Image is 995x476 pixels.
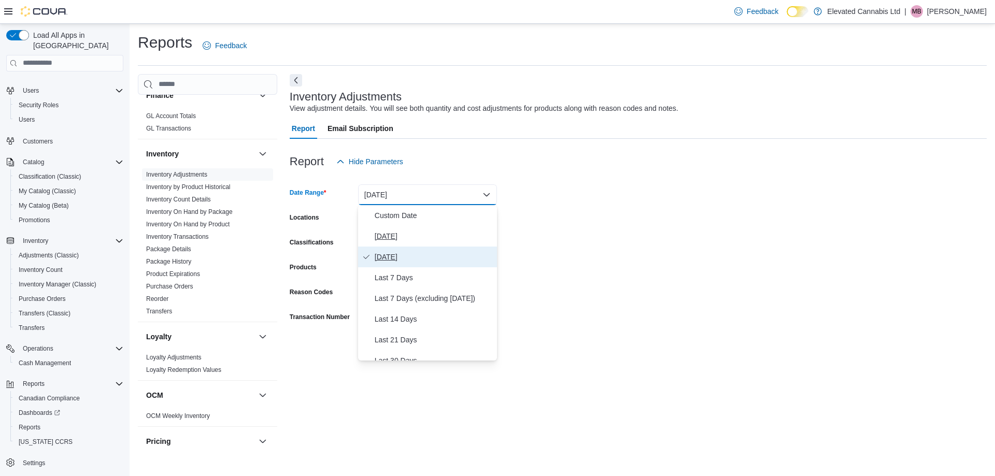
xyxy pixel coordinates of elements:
span: Operations [19,342,123,355]
a: Customers [19,135,57,148]
a: Canadian Compliance [15,392,84,405]
span: Feedback [215,40,247,51]
a: Dashboards [15,407,64,419]
span: Users [19,116,35,124]
span: Loyalty Redemption Values [146,366,221,374]
button: Loyalty [146,331,254,342]
span: Inventory [19,235,123,247]
button: Finance [146,90,254,100]
button: Loyalty [257,330,269,343]
a: Inventory by Product Historical [146,183,231,191]
button: OCM [257,389,269,401]
button: Reports [2,377,127,391]
h1: Reports [138,32,192,53]
a: Inventory Manager (Classic) [15,278,101,291]
h3: OCM [146,390,163,400]
button: Pricing [257,435,269,448]
span: Dashboards [15,407,123,419]
a: Transfers [15,322,49,334]
span: My Catalog (Classic) [15,185,123,197]
span: Reports [19,378,123,390]
h3: Pricing [146,436,170,446]
button: Inventory [19,235,52,247]
a: Security Roles [15,99,63,111]
a: Inventory Transactions [146,233,209,240]
button: Users [19,84,43,97]
button: [US_STATE] CCRS [10,435,127,449]
a: Inventory Count [15,264,67,276]
span: Customers [23,137,53,146]
span: Inventory Count [19,266,63,274]
span: Last 30 Days [375,354,493,367]
span: Classification (Classic) [19,172,81,181]
div: Inventory [138,168,277,322]
span: Inventory Adjustments [146,170,207,179]
a: Transfers [146,308,172,315]
span: MB [912,5,921,18]
div: Finance [138,110,277,139]
a: Product Expirations [146,270,200,278]
span: Package History [146,257,191,266]
span: Users [15,113,123,126]
span: Users [23,86,39,95]
button: Users [2,83,127,98]
button: My Catalog (Beta) [10,198,127,213]
span: Transfers (Classic) [15,307,123,320]
a: Inventory Adjustments [146,171,207,178]
span: Catalog [23,158,44,166]
div: Loyalty [138,351,277,380]
a: Feedback [198,35,251,56]
button: [DATE] [358,184,497,205]
h3: Loyalty [146,331,172,342]
button: Users [10,112,127,127]
span: Purchase Orders [19,295,66,303]
button: Transfers [10,321,127,335]
button: Reports [10,420,127,435]
span: Settings [19,456,123,469]
span: Inventory [23,237,48,245]
span: [US_STATE] CCRS [19,438,73,446]
span: Reports [23,380,45,388]
span: [DATE] [375,251,493,263]
a: Inventory On Hand by Product [146,221,230,228]
label: Reason Codes [290,288,333,296]
button: Classification (Classic) [10,169,127,184]
span: Transfers [15,322,123,334]
a: Inventory Count Details [146,196,211,203]
span: Settings [23,459,45,467]
button: Operations [19,342,58,355]
span: Transfers [19,324,45,332]
h3: Finance [146,90,174,100]
a: Promotions [15,214,54,226]
a: Dashboards [10,406,127,420]
a: Cash Management [15,357,75,369]
span: Purchase Orders [15,293,123,305]
span: Operations [23,344,53,353]
span: Dashboards [19,409,60,417]
span: Adjustments (Classic) [15,249,123,262]
p: Elevated Cannabis Ltd [827,5,900,18]
button: Reports [19,378,49,390]
button: Hide Parameters [332,151,407,172]
span: Inventory Count Details [146,195,211,204]
span: Canadian Compliance [15,392,123,405]
span: Email Subscription [328,118,393,139]
span: Reports [15,421,123,434]
label: Transaction Number [290,313,350,321]
h3: Inventory [146,149,179,159]
a: Reports [15,421,45,434]
p: [PERSON_NAME] [927,5,987,18]
a: Purchase Orders [15,293,70,305]
button: Catalog [19,156,48,168]
a: Adjustments (Classic) [15,249,83,262]
span: Washington CCRS [15,436,123,448]
a: My Catalog (Classic) [15,185,80,197]
button: Operations [2,341,127,356]
a: Package Details [146,246,191,253]
span: Last 7 Days (excluding [DATE]) [375,292,493,305]
button: Security Roles [10,98,127,112]
label: Classifications [290,238,334,247]
span: Inventory Manager (Classic) [15,278,123,291]
button: Cash Management [10,356,127,370]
